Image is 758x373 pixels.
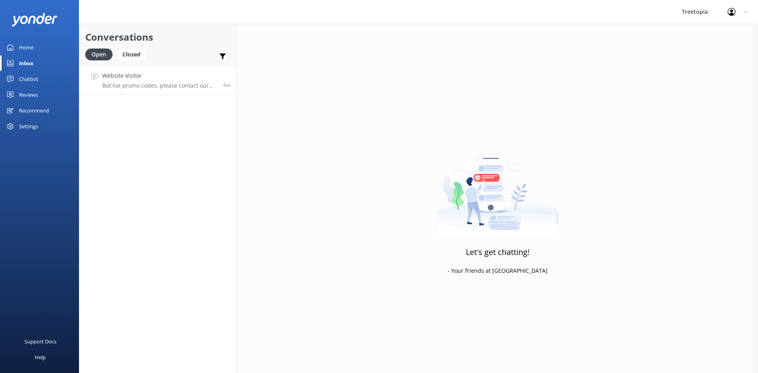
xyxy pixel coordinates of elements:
[102,71,218,80] h4: Website Visitor
[19,118,38,134] div: Settings
[466,246,529,259] h3: Let's get chatting!
[79,65,236,95] a: Website VisitorBot:For promo codes, please contact our team directly. You can call us at [PHONE_N...
[437,137,559,236] img: artwork of a man stealing a conversation from at giant smartphone
[85,50,116,58] a: Open
[19,87,38,103] div: Reviews
[85,30,231,45] h2: Conversations
[116,49,146,60] div: Closed
[116,50,150,58] a: Closed
[223,82,231,88] span: 03:18pm 18-Aug-2025 (UTC -06:00) America/Mexico_City
[35,349,46,365] div: Help
[85,49,113,60] div: Open
[19,39,34,55] div: Home
[102,82,218,89] p: Bot: For promo codes, please contact our team directly. You can call us at [PHONE_NUMBER] or emai...
[19,71,38,87] div: Chatbot
[448,266,548,275] p: - Your friends at [GEOGRAPHIC_DATA]
[19,103,49,118] div: Recommend
[19,55,34,71] div: Inbox
[12,13,57,26] img: yonder-white-logo.png
[24,334,56,349] div: Support Docs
